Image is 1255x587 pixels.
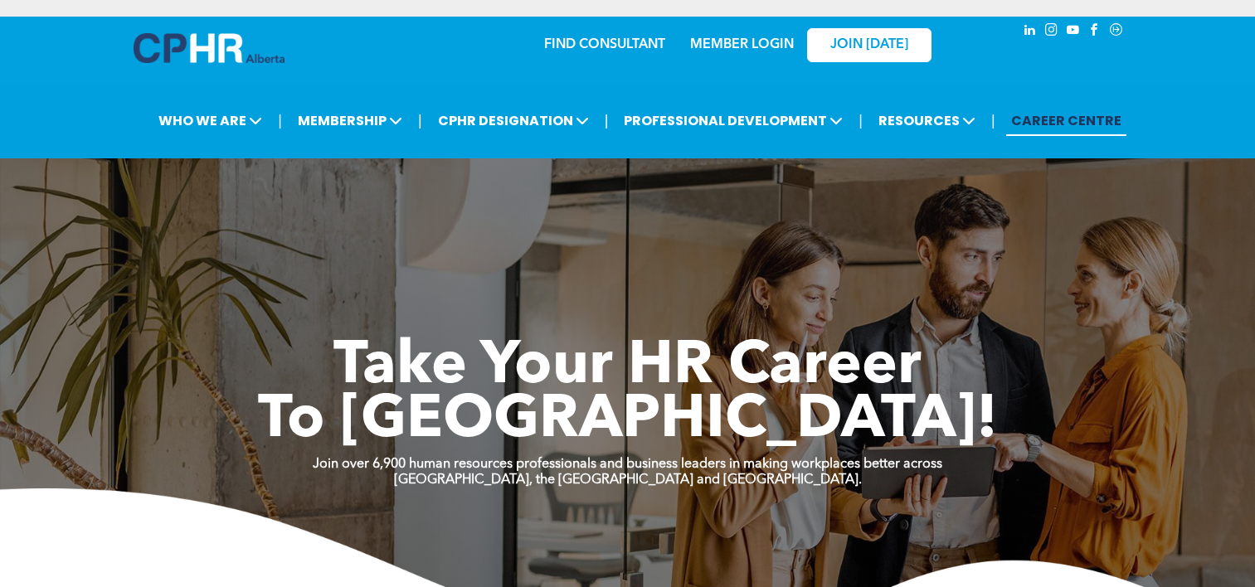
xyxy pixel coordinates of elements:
[293,105,407,136] span: MEMBERSHIP
[418,104,422,138] li: |
[258,391,998,451] span: To [GEOGRAPHIC_DATA]!
[807,28,932,62] a: JOIN [DATE]
[544,38,665,51] a: FIND CONSULTANT
[153,105,267,136] span: WHO WE ARE
[394,473,862,487] strong: [GEOGRAPHIC_DATA], the [GEOGRAPHIC_DATA] and [GEOGRAPHIC_DATA].
[278,104,282,138] li: |
[134,33,285,63] img: A blue and white logo for cp alberta
[690,38,794,51] a: MEMBER LOGIN
[605,104,609,138] li: |
[313,458,942,471] strong: Join over 6,900 human resources professionals and business leaders in making workplaces better ac...
[619,105,848,136] span: PROFESSIONAL DEVELOPMENT
[1107,21,1126,43] a: Social network
[1006,105,1126,136] a: CAREER CENTRE
[1064,21,1082,43] a: youtube
[1086,21,1104,43] a: facebook
[433,105,594,136] span: CPHR DESIGNATION
[333,337,922,397] span: Take Your HR Career
[1043,21,1061,43] a: instagram
[873,105,980,136] span: RESOURCES
[859,104,863,138] li: |
[1021,21,1039,43] a: linkedin
[830,37,908,53] span: JOIN [DATE]
[991,104,995,138] li: |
